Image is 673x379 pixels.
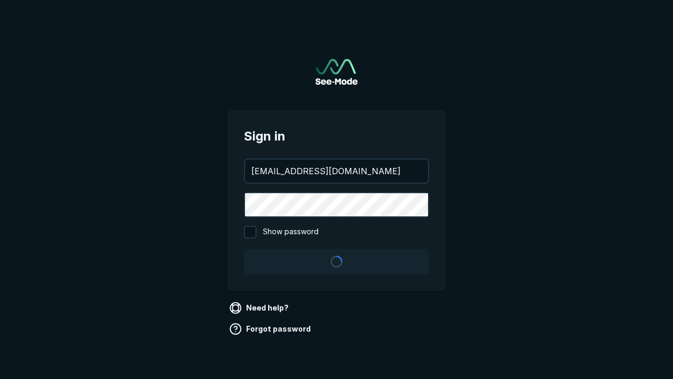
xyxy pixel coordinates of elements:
a: Need help? [227,300,293,316]
a: Go to sign in [315,59,358,85]
input: your@email.com [245,159,428,183]
img: See-Mode Logo [315,59,358,85]
span: Show password [263,226,319,238]
span: Sign in [244,127,429,146]
a: Forgot password [227,321,315,337]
